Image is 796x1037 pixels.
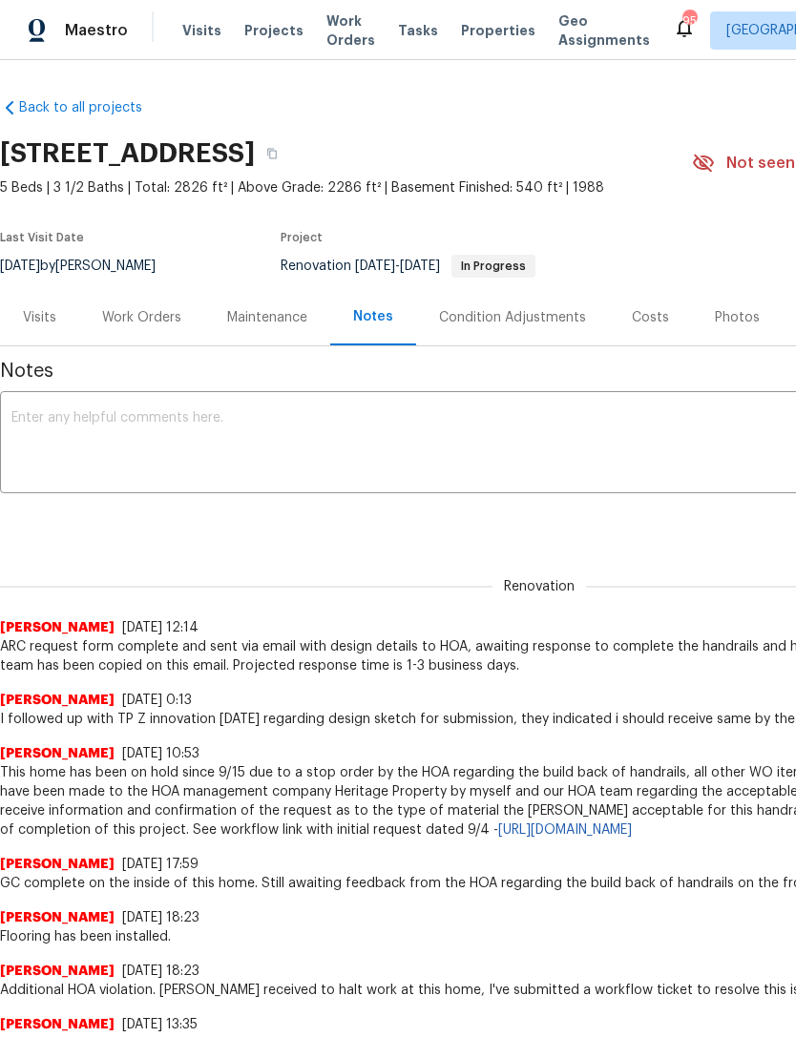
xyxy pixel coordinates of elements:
[558,11,650,50] span: Geo Assignments
[244,21,304,40] span: Projects
[715,308,760,327] div: Photos
[353,307,393,326] div: Notes
[400,259,440,273] span: [DATE]
[632,308,669,327] div: Costs
[281,232,323,243] span: Project
[281,259,535,273] span: Renovation
[122,858,199,871] span: [DATE] 17:59
[122,694,192,707] span: [DATE] 0:13
[182,21,221,40] span: Visits
[355,259,395,273] span: [DATE]
[102,308,181,327] div: Work Orders
[398,24,438,37] span: Tasks
[122,1018,198,1031] span: [DATE] 13:35
[461,21,535,40] span: Properties
[227,308,307,327] div: Maintenance
[122,621,199,634] span: [DATE] 12:14
[453,260,534,272] span: In Progress
[122,747,199,760] span: [DATE] 10:53
[122,964,199,978] span: [DATE] 18:23
[122,911,199,924] span: [DATE] 18:23
[23,308,56,327] div: Visits
[326,11,375,50] span: Work Orders
[492,577,586,596] span: Renovation
[439,308,586,327] div: Condition Adjustments
[355,259,440,273] span: -
[255,136,289,171] button: Copy Address
[498,823,632,837] a: [URL][DOMAIN_NAME]
[682,11,696,31] div: 95
[65,21,128,40] span: Maestro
